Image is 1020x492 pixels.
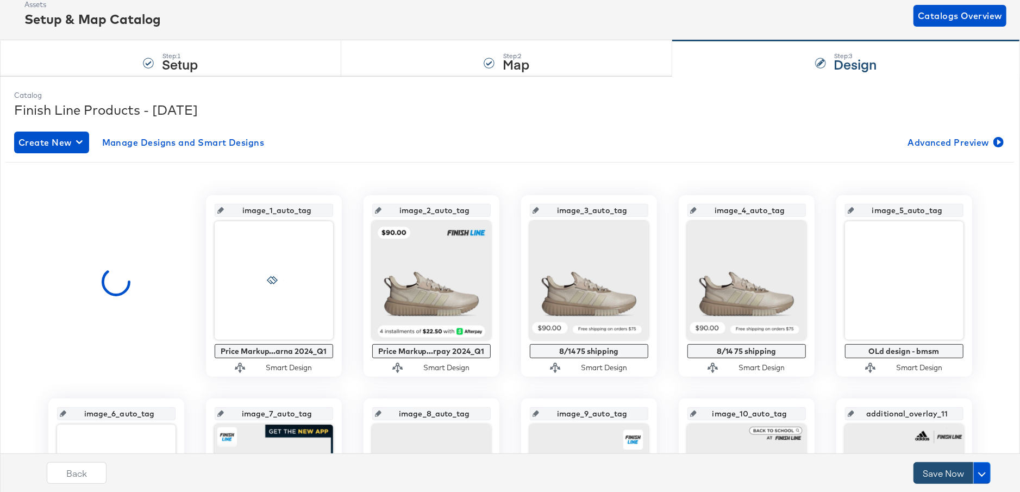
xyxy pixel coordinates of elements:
span: Manage Designs and Smart Designs [102,135,265,150]
button: Advanced Preview [903,132,1006,153]
div: Smart Design [581,363,628,373]
div: OLd design - bmsm [848,347,961,356]
button: Back [47,462,107,484]
button: Create New [14,132,89,153]
button: Save Now [913,462,973,484]
strong: Design [834,55,877,73]
div: 8/14 75 shipping [690,347,803,356]
span: Catalogs Overview [918,8,1002,23]
div: Step: 1 [162,52,198,60]
div: Smart Design [739,363,785,373]
strong: Map [503,55,529,73]
div: Step: 3 [834,52,877,60]
span: Advanced Preview [908,135,1002,150]
div: Smart Design [424,363,470,373]
span: Create New [18,135,85,150]
div: Catalog [14,90,1006,101]
div: Step: 2 [503,52,529,60]
div: Setup & Map Catalog [24,10,161,28]
div: Price Markup...arna 2024_Q1 [217,347,330,356]
div: Finish Line Products - [DATE] [14,101,1006,119]
strong: Setup [162,55,198,73]
div: Smart Design [266,363,312,373]
button: Catalogs Overview [913,5,1006,27]
div: 8/14 75 shipping [533,347,646,356]
button: Manage Designs and Smart Designs [98,132,269,153]
div: Smart Design [897,363,943,373]
div: Price Markup...rpay 2024_Q1 [375,347,488,356]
